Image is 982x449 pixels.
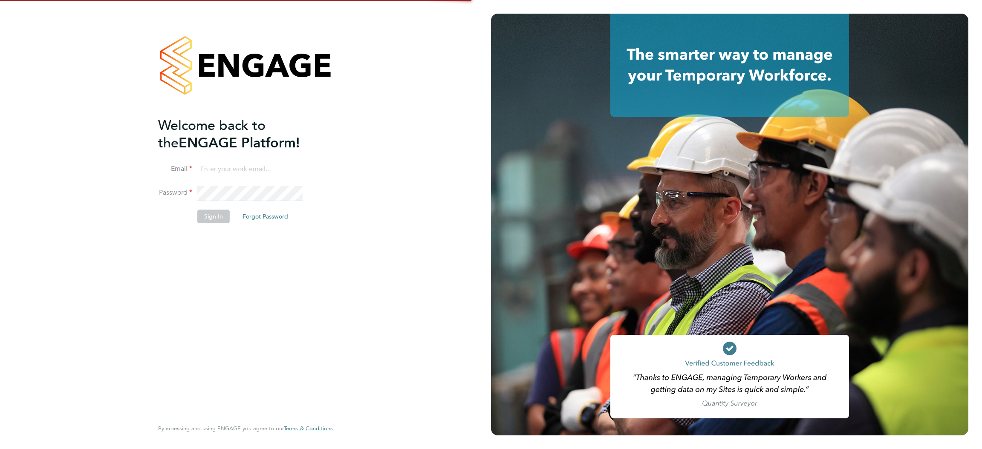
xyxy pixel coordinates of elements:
button: Forgot Password [236,210,295,223]
input: Enter your work email... [197,162,303,177]
label: Password [158,188,192,197]
span: Welcome back to the [158,117,266,151]
label: Email [158,164,192,173]
span: By accessing and using ENGAGE you agree to our [158,425,333,432]
a: Terms & Conditions [284,425,333,432]
h2: ENGAGE Platform! [158,117,324,152]
button: Sign In [197,210,230,223]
